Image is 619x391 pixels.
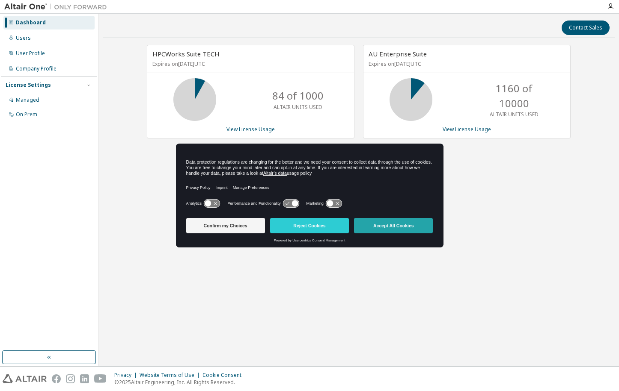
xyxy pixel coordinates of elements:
p: ALTAIR UNITS USED [490,111,539,118]
div: User Profile [16,50,45,57]
p: 1160 of 10000 [480,81,548,111]
img: youtube.svg [94,374,107,383]
img: facebook.svg [52,374,61,383]
p: ALTAIR UNITS USED [274,103,322,111]
img: Altair One [4,3,111,11]
div: Users [16,35,31,41]
div: Company Profile [16,65,57,72]
img: linkedin.svg [80,374,89,383]
div: Privacy [114,372,140,379]
div: Website Terms of Use [140,372,202,379]
div: License Settings [6,82,51,88]
p: Expires on [DATE] UTC [369,60,563,68]
span: AU Enterprise Suite [369,50,427,58]
a: View License Usage [226,126,275,133]
p: © 2025 Altair Engineering, Inc. All Rights Reserved. [114,379,247,386]
a: View License Usage [443,126,491,133]
img: instagram.svg [66,374,75,383]
button: Contact Sales [562,21,610,35]
p: 84 of 1000 [272,88,324,103]
div: Managed [16,97,39,103]
span: HPCWorks Suite TECH [152,50,220,58]
div: Cookie Consent [202,372,247,379]
img: altair_logo.svg [3,374,47,383]
div: Dashboard [16,19,46,26]
div: On Prem [16,111,37,118]
p: Expires on [DATE] UTC [152,60,347,68]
